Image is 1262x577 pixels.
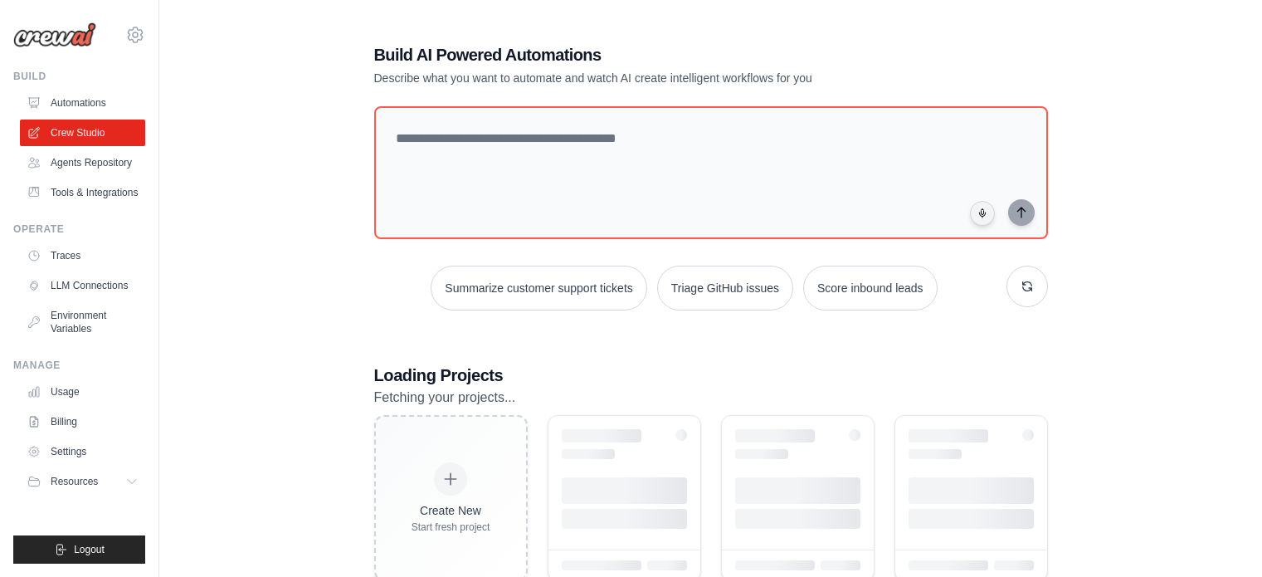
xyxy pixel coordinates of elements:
div: Operate [13,222,145,236]
button: Summarize customer support tickets [431,266,646,311]
p: Describe what you want to automate and watch AI create intelligent workflows for you [374,70,932,86]
h1: Build AI Powered Automations [374,43,932,66]
a: Traces [20,242,145,269]
button: Score inbound leads [803,266,938,311]
button: Click to speak your automation idea [970,201,995,226]
span: Logout [74,543,105,556]
a: LLM Connections [20,272,145,299]
button: Logout [13,535,145,564]
h3: Loading Projects [374,364,1048,387]
a: Environment Variables [20,302,145,342]
a: Billing [20,408,145,435]
div: Start fresh project [412,521,490,534]
a: Tools & Integrations [20,179,145,206]
a: Settings [20,438,145,465]
button: Get new suggestions [1006,266,1048,307]
a: Usage [20,379,145,405]
div: Manage [13,359,145,372]
span: Resources [51,475,98,488]
button: Triage GitHub issues [657,266,793,311]
img: Logo [13,22,96,47]
button: Resources [20,468,145,495]
a: Agents Repository [20,149,145,176]
a: Crew Studio [20,120,145,146]
p: Fetching your projects... [374,387,1048,408]
a: Automations [20,90,145,116]
div: Build [13,70,145,83]
div: Create New [412,502,490,519]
